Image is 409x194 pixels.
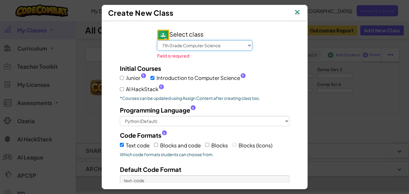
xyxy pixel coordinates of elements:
[120,76,124,80] input: Junior?
[211,142,228,149] span: Blocks
[120,166,181,173] span: Default Code Format
[120,143,124,147] input: Text code
[120,151,289,157] span: Which code formats students can choose from.
[233,143,236,147] input: Blocks (Icons)
[192,106,194,111] span: ?
[157,53,190,58] span: Field is required
[120,64,161,73] label: Initial Courses
[163,131,165,136] span: ?
[157,74,246,82] span: Introduction to Computer Science
[160,85,162,90] span: ?
[157,30,203,38] span: Select class
[160,142,201,149] span: Blocks and code
[157,30,169,40] img: IconGoogleClassroom.svg
[293,8,301,17] img: IconClose.svg
[120,106,190,114] span: Programming Language
[142,74,144,78] span: ?
[120,95,289,101] p: *Courses can be updated using Assign Content after creating class too.
[108,8,173,17] span: Create New Class
[205,143,209,147] input: Blocks
[242,74,244,78] span: ?
[126,85,164,94] span: AI HackStack
[120,131,161,140] span: Code Formats
[150,76,154,80] input: Introduction to Computer Science?
[239,142,272,149] span: Blocks (Icons)
[126,74,146,82] span: Junior
[126,142,150,149] span: Text code
[154,143,158,147] input: Blocks and code
[120,87,124,91] input: AI HackStack?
